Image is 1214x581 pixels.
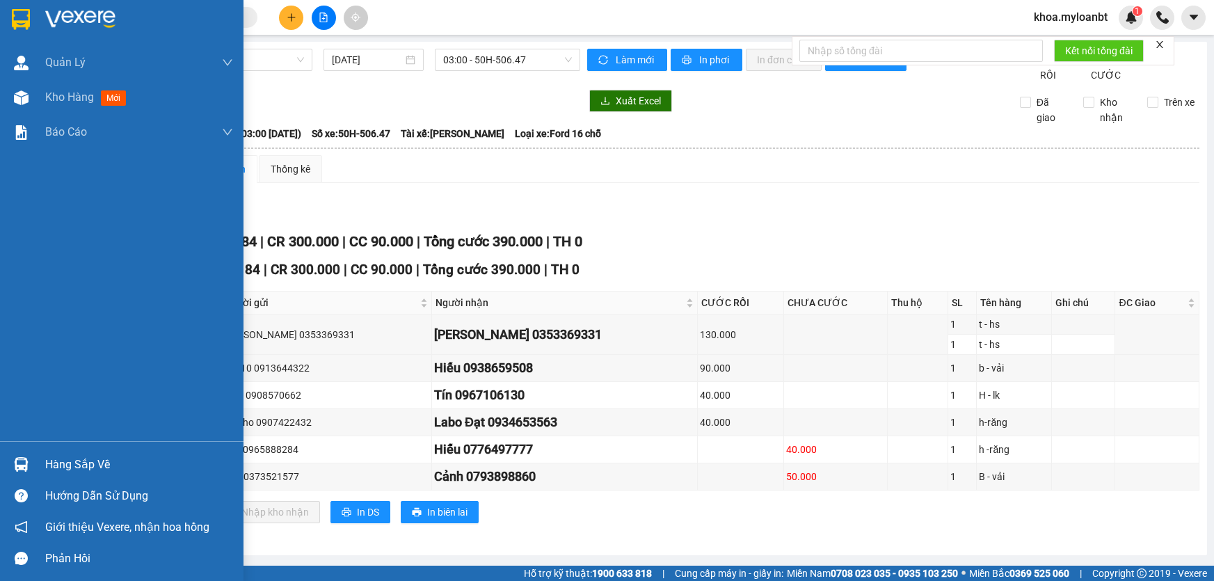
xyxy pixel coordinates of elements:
button: syncLàm mới [587,49,667,71]
button: plus [279,6,303,30]
div: 50.000 [786,469,886,484]
div: t - hs [979,337,1049,352]
div: 1 [950,442,975,457]
span: plus [287,13,296,22]
span: copyright [1137,568,1147,578]
button: printerIn DS [330,501,390,523]
img: warehouse-icon [14,56,29,70]
th: Tên hàng [977,292,1052,315]
img: phone-icon [1156,11,1169,24]
span: Quản Lý [45,54,86,71]
div: Phản hồi [45,548,233,569]
div: h-răng [979,415,1049,430]
span: CR 300.000 [267,233,339,250]
div: 40.000 [700,388,781,403]
strong: 0708 023 035 - 0935 103 250 [831,568,958,579]
span: | [416,262,420,278]
div: [PERSON_NAME] 0353369331 [434,325,696,344]
span: message [15,552,28,565]
span: Chuyến: (03:00 [DATE]) [200,126,301,141]
span: Cung cấp máy in - giấy in: [675,566,783,581]
div: 40.000 [786,442,886,457]
span: aim [351,13,360,22]
span: | [344,262,347,278]
div: 1 [950,360,975,376]
div: Hướng dẫn sử dụng [45,486,233,507]
span: Người gửi [224,295,417,310]
span: | [260,233,264,250]
div: B - vải [979,469,1049,484]
span: CR 300.000 [271,262,340,278]
span: printer [342,507,351,518]
span: Giới thiệu Vexere, nhận hoa hồng [45,518,209,536]
button: downloadNhập kho nhận [215,501,320,523]
div: b - vải [979,360,1049,376]
span: Kho hàng [45,90,94,104]
div: Thống kê [271,161,310,177]
div: Hiếu 0938659508 [434,358,696,378]
button: Kết nối tổng đài [1054,40,1144,62]
span: Loại xe: Ford 16 chỗ [515,126,601,141]
span: Báo cáo [45,123,87,141]
div: 1 [950,317,975,332]
span: In biên lai [427,504,468,520]
span: | [662,566,664,581]
div: Tín 0967106130 [434,385,696,405]
div: H - lk [979,388,1049,403]
span: down [222,127,233,138]
span: Số KG 84 [205,262,260,278]
th: Ghi chú [1052,292,1115,315]
span: close [1155,40,1165,49]
div: Tâm 0373521577 [223,469,429,484]
div: 1 [950,469,975,484]
img: logo-vxr [12,9,30,30]
span: khoa.myloanbt [1023,8,1119,26]
div: chú 10 0913644322 [223,360,429,376]
div: h -răng [979,442,1049,457]
span: Tài xế: [PERSON_NAME] [401,126,504,141]
span: printer [682,55,694,66]
div: Hàng sắp về [45,454,233,475]
span: notification [15,520,28,534]
span: TH 0 [551,262,580,278]
span: mới [101,90,126,106]
th: SL [948,292,977,315]
span: | [546,233,550,250]
div: Cảnh 0793898860 [434,467,696,486]
input: Nhập số tổng đài [799,40,1043,62]
span: sync [598,55,610,66]
span: file-add [319,13,328,22]
span: In phơi [699,52,731,67]
button: printerIn biên lai [401,501,479,523]
div: 90.000 [700,360,781,376]
span: | [417,233,420,250]
span: | [1080,566,1082,581]
img: solution-icon [14,125,29,140]
div: 130.000 [700,327,781,342]
div: Hiếu 0776497777 [434,440,696,459]
img: icon-new-feature [1125,11,1137,24]
div: [PERSON_NAME] 0353369331 [223,327,429,342]
input: 12/08/2025 [332,52,403,67]
span: question-circle [15,489,28,502]
span: Số xe: 50H-506.47 [312,126,390,141]
span: ⚪️ [961,571,966,576]
button: caret-down [1181,6,1206,30]
span: | [342,233,346,250]
span: 1 [1135,6,1140,16]
div: 1 [950,337,975,352]
span: Kết nối tổng đài [1065,43,1133,58]
div: 1 [950,415,975,430]
span: Tổng cước 390.000 [424,233,543,250]
span: Miền Bắc [969,566,1069,581]
span: Hỗ trợ kỹ thuật: [524,566,652,581]
span: | [544,262,548,278]
th: CƯỚC RỒI [698,292,783,315]
span: CC 90.000 [349,233,413,250]
span: Trên xe [1158,95,1200,110]
div: t - hs [979,317,1049,332]
img: warehouse-icon [14,90,29,105]
div: BS Pho 0907422432 [223,415,429,430]
th: CHƯA CƯỚC [784,292,888,315]
div: Hiệp 0908570662 [223,388,429,403]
